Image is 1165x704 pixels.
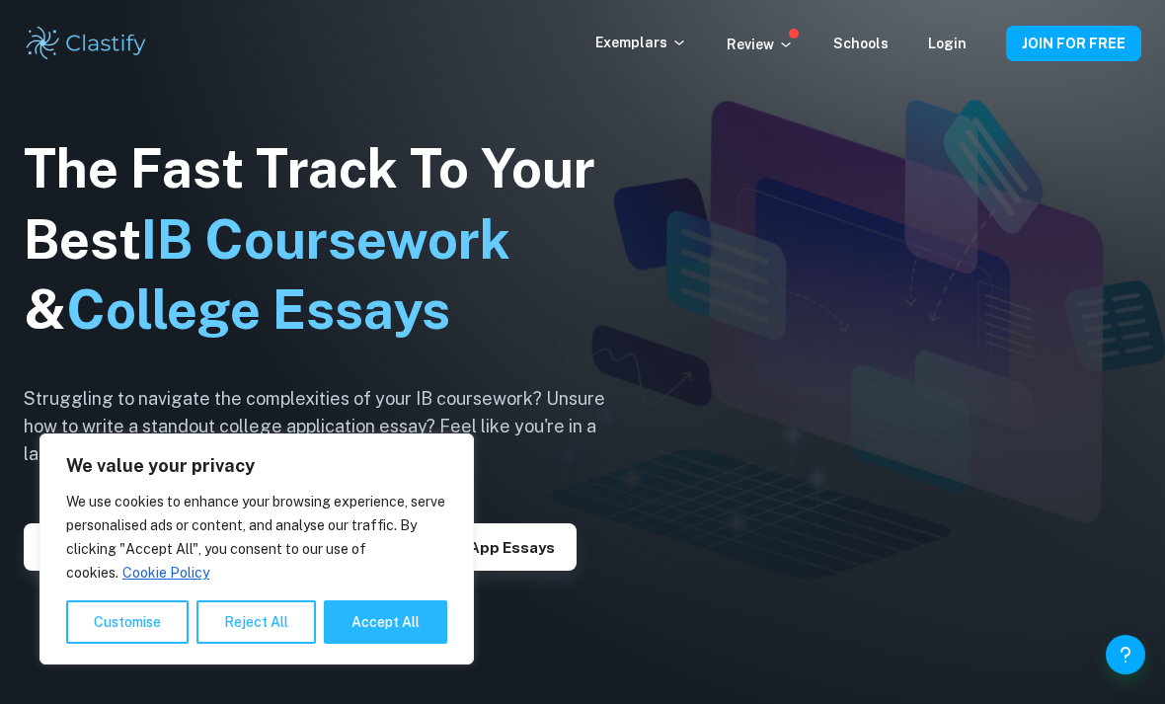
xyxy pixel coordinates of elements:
p: Exemplars [595,32,687,53]
button: Help and Feedback [1106,635,1145,674]
div: We value your privacy [39,433,474,665]
span: College Essays [66,278,450,341]
img: Clastify logo [24,24,149,63]
a: Login [928,36,967,51]
p: We value your privacy [66,454,447,478]
p: We use cookies to enhance your browsing experience, serve personalised ads or content, and analys... [66,490,447,585]
span: IB Coursework [141,208,510,271]
button: Accept All [324,600,447,644]
h1: The Fast Track To Your Best & [24,133,636,347]
button: Customise [66,600,189,644]
p: Review [727,34,794,55]
h6: Struggling to navigate the complexities of your IB coursework? Unsure how to write a standout col... [24,385,636,468]
button: Explore IAs [24,523,151,571]
a: Schools [833,36,889,51]
a: Explore IAs [24,537,151,556]
a: Cookie Policy [121,564,210,582]
button: Reject All [196,600,316,644]
button: JOIN FOR FREE [1006,26,1141,61]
